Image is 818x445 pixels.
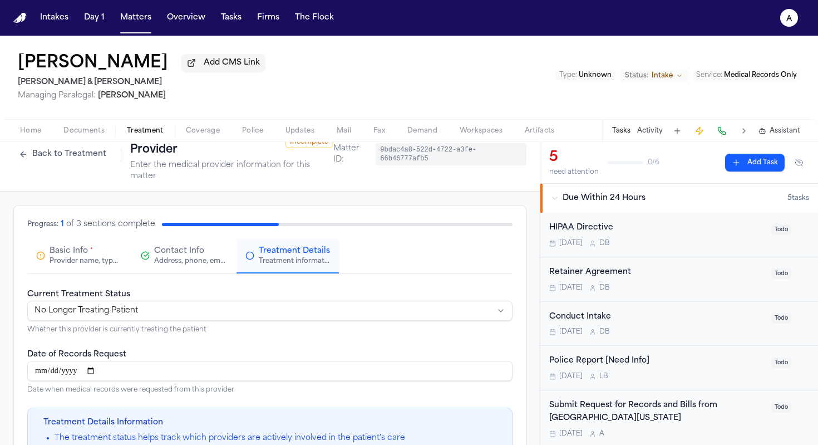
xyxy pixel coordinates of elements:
span: Todo [771,224,791,235]
span: L B [599,372,608,381]
span: Medical Records Only [724,72,797,79]
a: Home [13,13,27,23]
button: Day 1 [80,8,109,28]
p: Enter the medical provider information for this matter [130,160,333,182]
span: [PERSON_NAME] [98,91,166,100]
code: 9bdac4a8-522d-4722-a3fe-66b46777afb5 [376,143,526,165]
div: of [66,219,74,230]
button: Tasks [216,8,246,28]
div: HIPAA Directive [549,222,765,234]
img: Finch Logo [13,13,27,23]
p: Whether this provider is currently treating the patient [27,325,513,334]
div: sections complete [83,219,155,230]
div: Open task: Retainer Agreement [540,257,818,302]
p: Date when medical records were requested from this provider [27,385,513,394]
h2: [PERSON_NAME] & [PERSON_NAME] [18,76,265,89]
h3: Treatment Details Information [43,417,405,428]
button: Edit matter name [18,53,168,74]
span: [DATE] [559,239,583,248]
span: Todo [771,268,791,279]
div: Open task: HIPAA Directive [540,213,818,257]
span: Documents [63,126,105,135]
div: Submit Request for Records and Bills from [GEOGRAPHIC_DATA][US_STATE] [549,399,765,425]
span: Assistant [770,126,800,135]
div: 3 [76,219,81,230]
button: Firms [253,8,284,28]
button: Assistant [758,126,800,135]
span: Service : [696,72,722,79]
button: Edit Type: Unknown [556,70,615,81]
span: Todo [771,358,791,368]
div: Open task: Conduct Intake [540,302,818,346]
span: Artifacts [525,126,555,135]
span: Basic Info [50,246,88,257]
span: Incomplete [285,136,333,148]
button: Matters [116,8,156,28]
span: Home [20,126,41,135]
span: 0 / 6 [648,158,659,167]
div: 1 [61,219,64,230]
button: Contact InfoAddress, phone, email, and other contact details [132,239,234,273]
div: 5 [549,149,599,167]
button: Edit Service: Medical Records Only [693,70,800,81]
span: Police [242,126,263,135]
button: Add CMS Link [181,54,265,72]
span: Todo [771,313,791,324]
span: Todo [771,402,791,413]
button: Add Task [725,154,785,172]
button: The Flock [290,8,338,28]
button: Make a Call [714,123,730,139]
span: Add CMS Link [204,57,260,69]
span: Contact Info [154,246,204,257]
div: Open task: Police Report [Need Info] [540,346,818,390]
span: Updates [285,126,314,135]
span: Treatment Details [259,246,330,257]
div: Police Report [Need Info] [549,355,765,368]
button: Due Within 24 Hours5tasks [540,184,818,213]
span: Matter ID: [333,143,372,165]
span: Due Within 24 Hours [563,193,645,204]
span: D B [599,327,610,336]
span: Type : [559,72,577,79]
span: 5 task s [787,194,809,203]
button: Hide completed tasks (⌘⇧H) [789,154,809,172]
div: Retainer Agreement [549,266,765,279]
div: Address, phone, email, and other contact details [154,257,225,266]
span: Coverage [186,126,220,135]
span: D B [599,239,610,248]
button: Basic Info*Provider name, type, and general information [27,239,130,273]
span: Unknown [579,72,612,79]
button: Change status from Intake [619,69,688,82]
div: Treatment information, practitioners, and dates [259,257,330,266]
span: Mail [337,126,351,135]
span: [DATE] [559,429,583,438]
span: [DATE] [559,372,583,381]
span: Intake [652,71,673,80]
span: [DATE] [559,327,583,336]
button: Intakes [36,8,73,28]
span: Managing Paralegal: [18,91,96,100]
button: Activity [637,126,663,135]
button: Add Task [669,123,685,139]
button: Create Immediate Task [692,123,707,139]
label: Current Treatment Status [27,290,130,299]
h1: [PERSON_NAME] [18,53,168,74]
label: Date of Records Request [27,350,126,359]
span: A [599,429,604,438]
span: Treatment [127,126,164,135]
li: The treatment status helps track which providers are actively involved in the patient's care [55,433,405,444]
span: Fax [373,126,385,135]
div: need attention [549,168,599,177]
button: Overview [162,8,210,28]
span: Status: [625,71,648,80]
button: Back to Treatment [13,145,112,163]
button: Tasks [612,126,630,135]
button: Treatment DetailsTreatment information, practitioners, and dates [236,239,339,273]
